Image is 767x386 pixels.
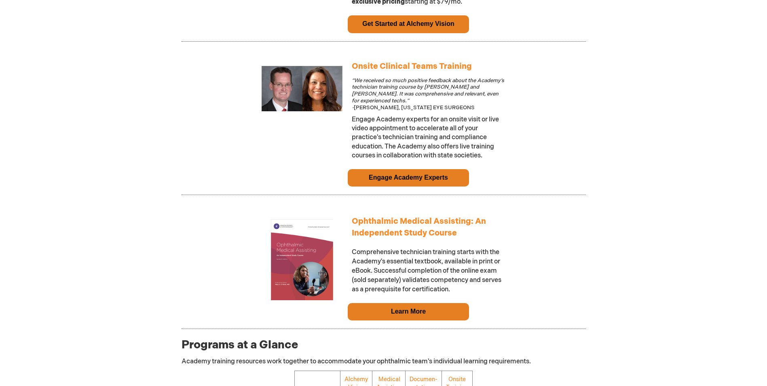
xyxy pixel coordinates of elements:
a: Engage Academy Experts [369,174,448,181]
a: Learn More [391,308,426,315]
a: Get Started at Alchemy Vision [362,20,454,27]
span: [PERSON_NAME], [US_STATE] EYE SURGEONS [352,77,504,111]
a: Ophthalmic Medical Assisting: An Independent Study Course [262,295,342,302]
a: Onsite Training and Private Consulting [262,106,342,113]
em: “We received so much positive feedback about the Academy’s technician training course by [PERSON_... [352,77,504,111]
img: Onsite Training and Private Consulting [262,66,342,112]
a: Onsite Clinical Teams Training [352,62,472,71]
span: Academy training resources work together to accommodate your ophthalmic team's individual learnin... [182,358,531,365]
a: Ophthalmic Medical Assisting: An Independent Study Course [352,216,486,238]
span: Engage Academy experts for an onsite visit or live video appointment to accelerate all of your pr... [352,116,499,160]
span: Programs at a Glance [182,338,298,352]
img: Ophthalmic Medical Assisting: An Independent Study Course [262,219,342,300]
span: Comprehensive technician training starts with the Academy's essential textbook, available in prin... [352,248,501,293]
